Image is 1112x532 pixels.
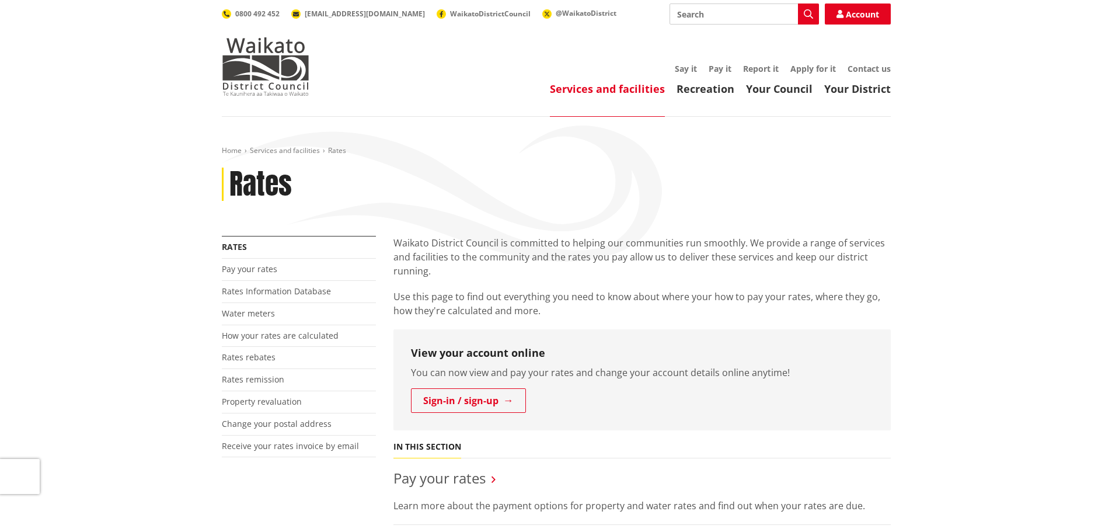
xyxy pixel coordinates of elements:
[848,63,891,74] a: Contact us
[437,9,531,19] a: WaikatoDistrictCouncil
[222,9,280,19] a: 0800 492 452
[709,63,731,74] a: Pay it
[305,9,425,19] span: [EMAIL_ADDRESS][DOMAIN_NAME]
[670,4,819,25] input: Search input
[675,63,697,74] a: Say it
[542,8,616,18] a: @WaikatoDistrict
[824,82,891,96] a: Your District
[229,168,292,201] h1: Rates
[393,290,891,318] p: Use this page to find out everything you need to know about where your how to pay your rates, whe...
[825,4,891,25] a: Account
[450,9,531,19] span: WaikatoDistrictCouncil
[746,82,813,96] a: Your Council
[790,63,836,74] a: Apply for it
[550,82,665,96] a: Services and facilities
[222,352,276,363] a: Rates rebates
[222,374,284,385] a: Rates remission
[411,347,873,360] h3: View your account online
[222,37,309,96] img: Waikato District Council - Te Kaunihera aa Takiwaa o Waikato
[393,442,461,452] h5: In this section
[235,9,280,19] span: 0800 492 452
[393,499,891,513] p: Learn more about the payment options for property and water rates and find out when your rates ar...
[222,145,242,155] a: Home
[222,396,302,407] a: Property revaluation
[250,145,320,155] a: Services and facilities
[222,330,339,341] a: How your rates are calculated
[222,308,275,319] a: Water meters
[222,418,332,429] a: Change your postal address
[222,146,891,156] nav: breadcrumb
[393,236,891,278] p: Waikato District Council is committed to helping our communities run smoothly. We provide a range...
[328,145,346,155] span: Rates
[222,241,247,252] a: Rates
[743,63,779,74] a: Report it
[222,440,359,451] a: Receive your rates invoice by email
[411,388,526,413] a: Sign-in / sign-up
[393,468,486,488] a: Pay your rates
[411,366,873,380] p: You can now view and pay your rates and change your account details online anytime!
[222,286,331,297] a: Rates Information Database
[291,9,425,19] a: [EMAIL_ADDRESS][DOMAIN_NAME]
[556,8,616,18] span: @WaikatoDistrict
[677,82,734,96] a: Recreation
[222,263,277,274] a: Pay your rates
